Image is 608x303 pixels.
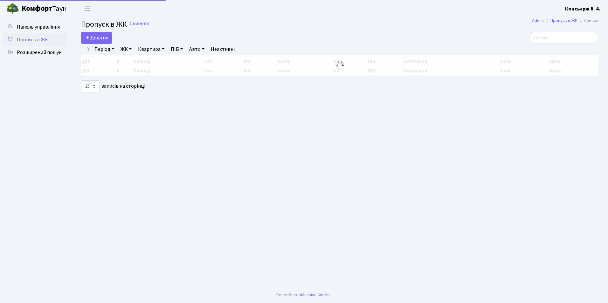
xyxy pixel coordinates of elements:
[118,44,134,55] a: ЖК
[335,60,345,71] img: Обробка...
[130,21,149,27] a: Скинути
[529,32,598,44] input: Пошук...
[135,44,167,55] a: Квартира
[81,32,112,44] a: Додати
[565,5,600,13] a: Консьєрж б. 4.
[276,292,332,299] div: Розроблено .
[22,3,67,14] span: Таун
[81,19,127,30] span: Пропуск в ЖК
[81,80,145,92] label: записів на сторінці
[92,44,117,55] a: Період
[550,17,577,24] a: Пропуск в ЖК
[22,3,52,14] b: Комфорт
[17,36,48,43] span: Пропуск в ЖК
[79,3,95,14] button: Переключити навігацію
[301,292,331,298] a: Massive Kinetic
[532,17,544,24] a: Admin
[168,44,185,55] a: ПІБ
[3,33,67,46] a: Пропуск в ЖК
[17,24,60,30] span: Панель управління
[208,44,237,55] a: Неактивні
[81,80,100,92] select: записів на сторінці
[187,44,207,55] a: Авто
[3,21,67,33] a: Панель управління
[565,5,600,12] b: Консьєрж б. 4.
[522,14,608,27] nav: breadcrumb
[577,17,598,24] li: Список
[17,49,61,56] span: Розширений пошук
[6,3,19,15] img: logo.png
[3,46,67,59] a: Розширений пошук
[85,34,108,41] span: Додати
